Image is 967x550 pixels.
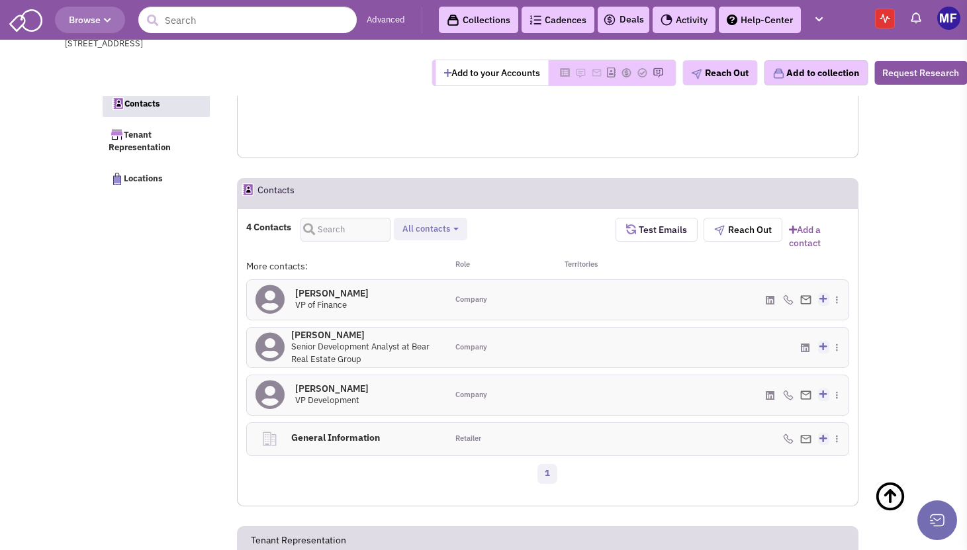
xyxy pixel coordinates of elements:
[291,341,430,365] span: Senior Development Analyst at Bear Real Estate Group
[937,7,960,30] img: Mark Fredericks
[291,329,439,341] h4: [PERSON_NAME]
[783,295,794,305] img: icon-phone.png
[800,435,811,443] img: Email%20Icon.png
[661,14,672,26] img: Activity.png
[367,14,405,26] a: Advanced
[447,259,547,273] div: Role
[653,68,663,78] img: Please add to your accounts
[447,14,459,26] img: icon-collection-lavender-black.svg
[636,224,687,236] span: Test Emails
[300,218,391,242] input: Search
[287,423,425,452] h4: General Information
[637,68,647,78] img: Please add to your accounts
[874,61,967,85] button: Request Research
[800,295,811,304] img: Email%20Icon.png
[530,15,541,24] img: Cadences_logo.png
[522,7,594,33] a: Cadences
[714,225,725,236] img: plane.png
[439,7,518,33] a: Collections
[9,7,42,32] img: SmartAdmin
[55,7,125,33] button: Browse
[246,221,291,233] h4: 4 Contacts
[603,12,644,28] a: Deals
[102,164,209,192] a: Locations
[772,68,784,79] img: icon-collection-lavender.png
[398,222,463,236] button: All contacts
[103,89,210,117] a: Contacts
[575,68,586,78] img: Please add to your accounts
[704,218,782,242] button: Reach Out
[783,434,794,444] img: icon-phone.png
[69,14,111,26] span: Browse
[682,60,757,85] button: Reach Out
[621,68,631,78] img: Please add to your accounts
[789,223,849,250] a: Add a contact
[653,7,715,33] a: Activity
[616,218,698,242] button: Test Emails
[402,223,450,234] span: All contacts
[102,120,209,161] a: Tenant Representation
[295,299,347,310] span: VP of Finance
[719,7,801,33] a: Help-Center
[800,390,811,399] img: Email%20Icon.png
[455,295,487,305] span: Company
[295,287,369,299] h4: [PERSON_NAME]
[295,383,369,394] h4: [PERSON_NAME]
[764,60,868,85] button: Add to collection
[455,390,487,400] span: Company
[691,69,702,79] img: plane.png
[455,434,481,444] span: Retailer
[783,390,794,400] img: icon-phone.png
[436,60,548,85] button: Add to your Accounts
[65,38,410,50] div: [STREET_ADDRESS]
[246,259,447,273] div: More contacts:
[455,342,487,353] span: Company
[727,15,737,25] img: help.png
[537,464,557,484] a: 1
[138,7,357,33] input: Search
[591,68,602,78] img: Please add to your accounts
[257,179,295,208] h2: Contacts
[547,259,648,273] div: Territories
[603,12,616,28] img: icon-deals.svg
[295,394,359,406] span: VP Development
[261,430,278,447] img: clarity_building-linegeneral.png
